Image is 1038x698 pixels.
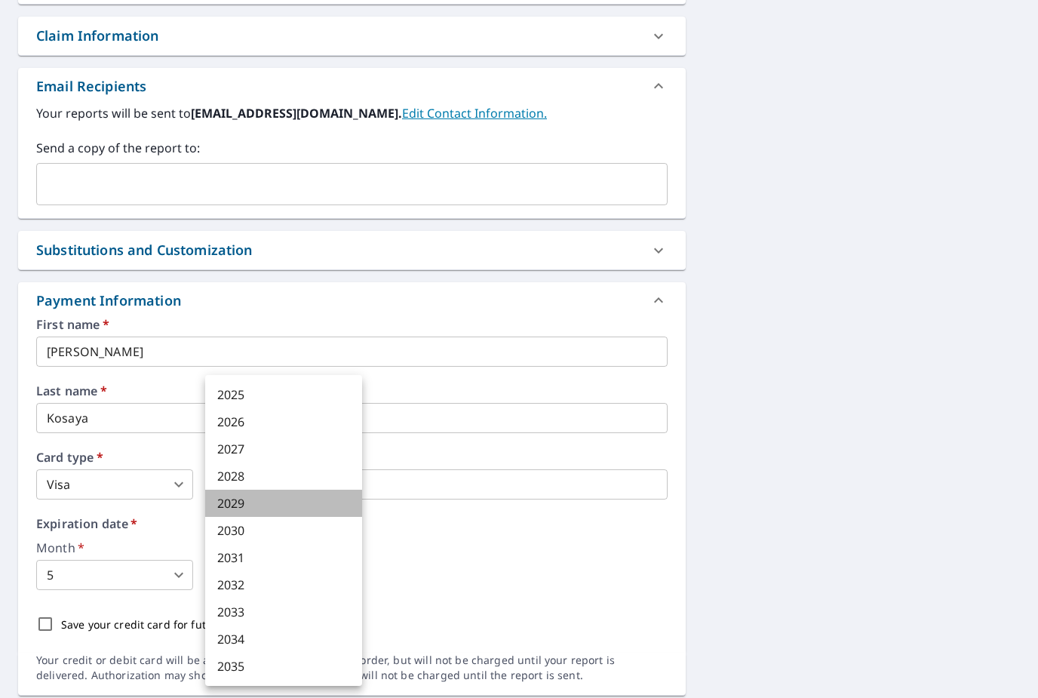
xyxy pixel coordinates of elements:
li: 2027 [205,435,362,463]
li: 2033 [205,598,362,626]
li: 2026 [205,408,362,435]
li: 2028 [205,463,362,490]
li: 2025 [205,381,362,408]
li: 2035 [205,653,362,680]
li: 2032 [205,571,362,598]
li: 2030 [205,517,362,544]
li: 2029 [205,490,362,517]
li: 2031 [205,544,362,571]
li: 2034 [205,626,362,653]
